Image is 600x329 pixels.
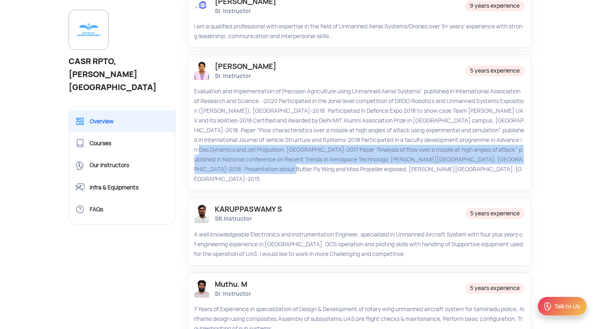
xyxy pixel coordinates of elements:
[465,283,524,294] div: 5 years experience
[69,176,175,198] a: Infra & Equipments
[69,154,175,176] a: Our Instructors
[215,279,251,290] div: Muthu. M
[69,55,175,94] h1: CASR RPTO, [PERSON_NAME][GEOGRAPHIC_DATA]
[194,86,525,184] div: Evaluation and Implementation of Precision Agriculture using Unmanned Aerial Systems” published i...
[215,215,283,223] div: SR.Instructor
[194,230,525,259] div: A well knowledgeable Electronics and Instrumentation Engineer, specialized in Unmanned Aircraft S...
[215,61,277,72] div: [PERSON_NAME]
[215,290,251,298] div: Sr. Instructor
[465,0,524,11] div: 9 years experience
[215,72,277,80] div: Sr. Instructor
[543,301,553,311] img: ic_Support.svg
[76,17,102,43] img: img-CASR.png
[194,22,525,41] div: I am a qualified professional with expertise in the field of Unmanned Aerial Systems/Drones over ...
[465,65,524,76] div: 5 years experience
[69,132,175,154] a: Courses
[554,302,580,310] div: Talk to Us
[215,7,277,15] div: Sr. Instructor
[465,208,524,219] div: 5 years experience
[69,110,175,132] a: Overview
[69,198,175,220] a: FAQs
[215,204,283,215] div: KARUPPASWAMY S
